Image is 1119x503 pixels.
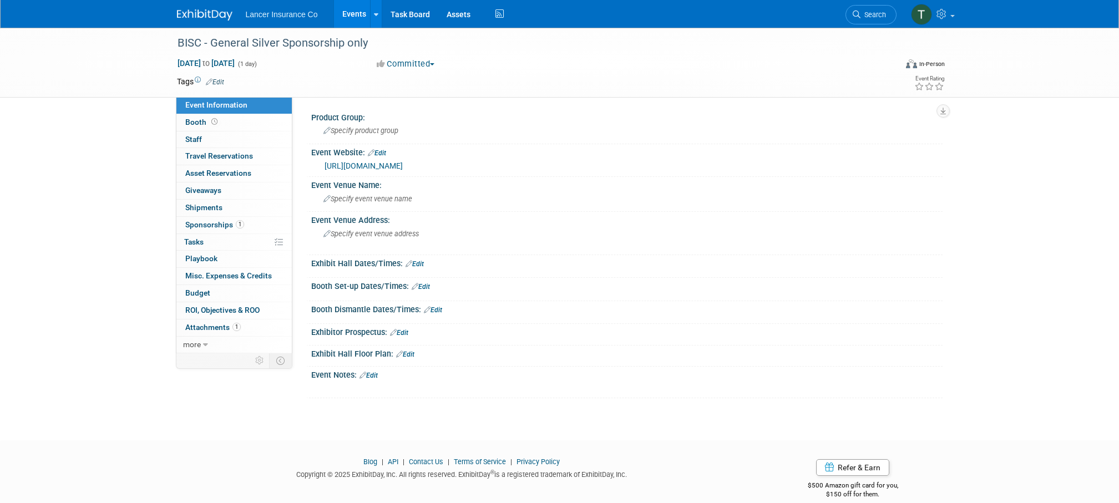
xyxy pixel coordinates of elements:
a: Asset Reservations [176,165,292,182]
span: Specify event venue address [323,230,419,238]
div: In-Person [919,60,945,68]
div: Event Venue Name: [311,177,943,191]
a: Booth [176,114,292,131]
td: Toggle Event Tabs [269,353,292,368]
span: Lancer Insurance Co [246,10,318,19]
span: to [201,59,211,68]
a: Budget [176,285,292,302]
a: Privacy Policy [517,458,560,466]
span: | [508,458,515,466]
a: Attachments1 [176,319,292,336]
a: ROI, Objectives & ROO [176,302,292,319]
span: Sponsorships [185,220,244,229]
span: Misc. Expenses & Credits [185,271,272,280]
td: Tags [177,76,224,87]
img: ExhibitDay [177,9,232,21]
a: Shipments [176,200,292,216]
span: Staff [185,135,202,144]
a: Event Information [176,97,292,114]
a: Search [845,5,897,24]
span: Booth [185,118,220,126]
a: Edit [368,149,386,157]
a: Contact Us [409,458,443,466]
a: Staff [176,131,292,148]
span: Playbook [185,254,217,263]
div: Exhibit Hall Floor Plan: [311,346,943,360]
span: Shipments [185,203,222,212]
div: Product Group: [311,109,943,123]
a: API [388,458,398,466]
div: $150 off for them. [763,490,943,499]
td: Personalize Event Tab Strip [250,353,270,368]
span: Attachments [185,323,241,332]
span: | [379,458,386,466]
span: Search [860,11,886,19]
a: Terms of Service [454,458,506,466]
div: Event Notes: [311,367,943,381]
div: Booth Set-up Dates/Times: [311,278,943,292]
a: Giveaways [176,182,292,199]
span: 1 [232,323,241,331]
div: Event Rating [914,76,944,82]
span: | [445,458,452,466]
div: Copyright © 2025 ExhibitDay, Inc. All rights reserved. ExhibitDay is a registered trademark of Ex... [177,467,747,480]
span: Booth not reserved yet [209,118,220,126]
span: Tasks [184,237,204,246]
span: Specify product group [323,126,398,135]
a: Sponsorships1 [176,217,292,233]
a: Edit [206,78,224,86]
div: Booth Dismantle Dates/Times: [311,301,943,316]
span: ROI, Objectives & ROO [185,306,260,314]
div: Exhibit Hall Dates/Times: [311,255,943,270]
a: Edit [360,372,378,379]
a: Misc. Expenses & Credits [176,268,292,284]
div: Event Website: [311,144,943,159]
span: Specify event venue name [323,195,412,203]
a: Travel Reservations [176,148,292,165]
img: Terrence Forrest [911,4,932,25]
a: Edit [424,306,442,314]
a: Edit [396,350,414,358]
span: 1 [236,220,244,228]
div: $500 Amazon gift card for you, [763,474,943,499]
a: more [176,337,292,353]
span: Asset Reservations [185,169,251,177]
a: Tasks [176,234,292,251]
a: Edit [406,260,424,268]
div: BISC - General Silver Sponsorship only [174,33,880,53]
a: Edit [390,329,408,337]
sup: ® [490,469,494,475]
a: [URL][DOMAIN_NAME] [325,161,403,170]
button: Committed [373,58,439,70]
span: Travel Reservations [185,151,253,160]
span: [DATE] [DATE] [177,58,235,68]
span: Giveaways [185,186,221,195]
a: Playbook [176,251,292,267]
div: Exhibitor Prospectus: [311,324,943,338]
a: Blog [363,458,377,466]
span: | [400,458,407,466]
span: Event Information [185,100,247,109]
span: more [183,340,201,349]
div: Event Venue Address: [311,212,943,226]
a: Refer & Earn [816,459,889,476]
div: Event Format [831,58,945,74]
a: Edit [412,283,430,291]
img: Format-Inperson.png [906,59,917,68]
span: (1 day) [237,60,257,68]
span: Budget [185,288,210,297]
